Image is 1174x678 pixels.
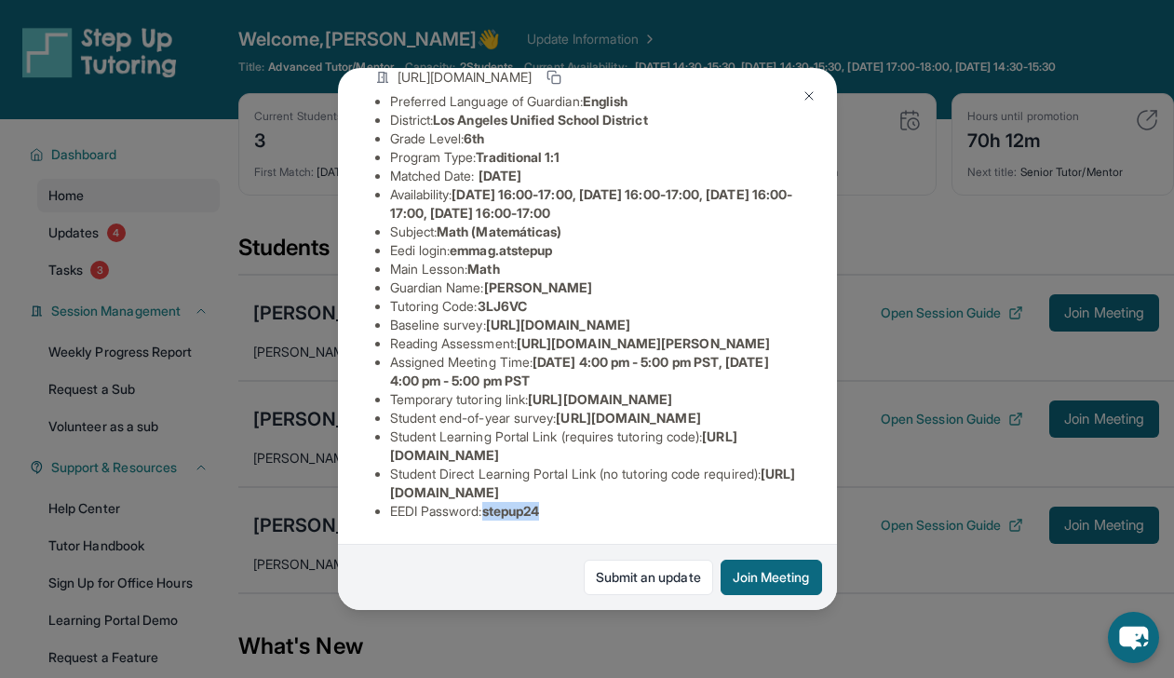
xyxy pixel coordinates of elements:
li: Preferred Language of Guardian: [390,92,800,111]
span: stepup24 [482,503,540,519]
li: Program Type: [390,148,800,167]
span: [URL][DOMAIN_NAME][PERSON_NAME] [517,335,770,351]
span: Los Angeles Unified School District [433,112,647,128]
li: Assigned Meeting Time : [390,353,800,390]
li: Guardian Name : [390,278,800,297]
li: Baseline survey : [390,316,800,334]
span: [PERSON_NAME] [484,279,593,295]
span: [URL][DOMAIN_NAME] [398,68,532,87]
li: Main Lesson : [390,260,800,278]
li: Student Direct Learning Portal Link (no tutoring code required) : [390,465,800,502]
li: Student Learning Portal Link (requires tutoring code) : [390,427,800,465]
li: Reading Assessment : [390,334,800,353]
li: District: [390,111,800,129]
li: Student end-of-year survey : [390,409,800,427]
li: Grade Level: [390,129,800,148]
span: English [583,93,628,109]
span: [DATE] 16:00-17:00, [DATE] 16:00-17:00, [DATE] 16:00-17:00, [DATE] 16:00-17:00 [390,186,793,221]
span: Traditional 1:1 [476,149,560,165]
li: Temporary tutoring link : [390,390,800,409]
li: Eedi login : [390,241,800,260]
span: Math (Matemáticas) [437,224,561,239]
a: Submit an update [584,560,713,595]
li: Matched Date: [390,167,800,185]
img: Close Icon [802,88,816,103]
span: emmag.atstepup [450,242,552,258]
li: Availability: [390,185,800,223]
li: Subject : [390,223,800,241]
button: Join Meeting [721,560,822,595]
button: Copy link [543,66,565,88]
span: [URL][DOMAIN_NAME] [556,410,700,426]
button: chat-button [1108,612,1159,663]
span: [URL][DOMAIN_NAME] [528,391,672,407]
span: 3LJ6VC [478,298,527,314]
li: Tutoring Code : [390,297,800,316]
span: Math [467,261,499,277]
span: 6th [464,130,484,146]
li: EEDI Password : [390,502,800,521]
span: [URL][DOMAIN_NAME] [486,317,630,332]
span: [DATE] 4:00 pm - 5:00 pm PST, [DATE] 4:00 pm - 5:00 pm PST [390,354,769,388]
span: [DATE] [479,168,521,183]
